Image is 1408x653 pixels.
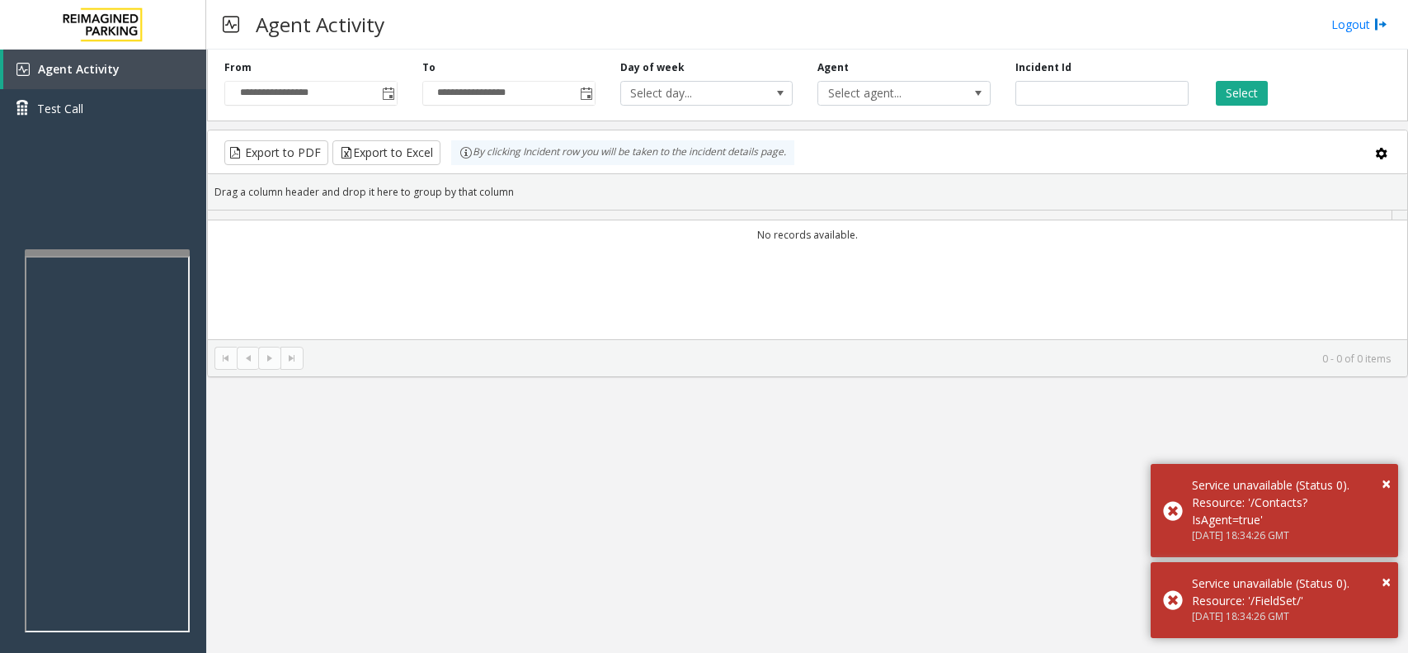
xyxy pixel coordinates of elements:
[1382,570,1391,593] span: ×
[451,140,794,165] div: By clicking Incident row you will be taken to the incident details page.
[1192,476,1386,528] div: Service unavailable (Status 0). Resource: '/Contacts?IsAgent=true'
[817,60,849,75] label: Agent
[223,4,239,45] img: pageIcon
[422,60,436,75] label: To
[1015,60,1071,75] label: Incident Id
[1374,16,1387,33] img: logout
[1382,471,1391,496] button: Close
[3,50,206,89] a: Agent Activity
[817,81,991,106] span: NO DATA FOUND
[38,61,120,77] span: Agent Activity
[1192,609,1386,624] div: [DATE] 18:34:26 GMT
[1331,16,1387,33] a: Logout
[379,82,397,105] span: Toggle popup
[621,82,758,105] span: Select day...
[818,82,955,105] span: Select agent...
[208,220,1407,249] td: No records available.
[224,140,328,165] button: Export to PDF
[1216,81,1268,106] button: Select
[1382,570,1391,594] button: Close
[1382,472,1391,494] span: ×
[37,100,83,117] span: Test Call
[208,211,1407,339] div: Data table
[1192,575,1386,609] div: Service unavailable (Status 0). Resource: '/FieldSet/'
[332,140,440,165] button: Export to Excel
[459,146,473,159] img: infoIcon.svg
[208,177,1407,206] div: Drag a column header and drop it here to group by that column
[1192,528,1386,543] div: [DATE] 18:34:26 GMT
[224,60,252,75] label: From
[313,352,1391,366] kendo-pager-info: 0 - 0 of 0 items
[247,4,393,45] h3: Agent Activity
[577,82,595,105] span: Toggle popup
[16,63,30,76] img: 'icon'
[620,60,685,75] label: Day of week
